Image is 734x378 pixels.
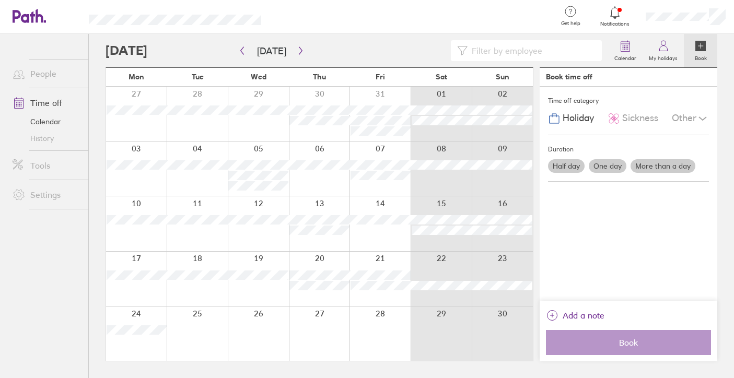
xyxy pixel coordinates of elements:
[129,73,144,81] span: Mon
[4,92,88,113] a: Time off
[548,141,709,157] div: Duration
[546,73,592,81] div: Book time off
[554,20,588,27] span: Get help
[4,184,88,205] a: Settings
[313,73,326,81] span: Thu
[689,52,713,62] label: Book
[598,5,632,27] a: Notifications
[643,52,684,62] label: My holidays
[4,130,88,147] a: History
[631,159,695,173] label: More than a day
[563,307,604,324] span: Add a note
[4,63,88,84] a: People
[546,307,604,324] button: Add a note
[548,159,585,173] label: Half day
[672,109,709,128] div: Other
[376,73,385,81] span: Fri
[4,155,88,176] a: Tools
[4,113,88,130] a: Calendar
[608,52,643,62] label: Calendar
[553,338,704,347] span: Book
[622,113,658,124] span: Sickness
[546,330,711,355] button: Book
[589,159,626,173] label: One day
[563,113,594,124] span: Holiday
[608,34,643,67] a: Calendar
[548,93,709,109] div: Time off category
[251,73,266,81] span: Wed
[684,34,717,67] a: Book
[496,73,509,81] span: Sun
[468,41,596,61] input: Filter by employee
[192,73,204,81] span: Tue
[249,42,295,60] button: [DATE]
[643,34,684,67] a: My holidays
[436,73,447,81] span: Sat
[598,21,632,27] span: Notifications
